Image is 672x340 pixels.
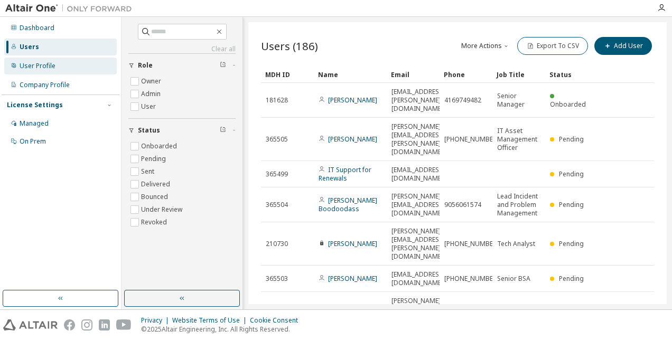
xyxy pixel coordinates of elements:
[172,316,250,325] div: Website Terms of Use
[391,227,445,261] span: [PERSON_NAME][EMAIL_ADDRESS][PERSON_NAME][DOMAIN_NAME]
[250,316,304,325] div: Cookie Consent
[391,297,445,330] span: [PERSON_NAME][EMAIL_ADDRESS][PERSON_NAME][DOMAIN_NAME]
[138,61,153,70] span: Role
[517,37,588,55] button: Export To CSV
[391,88,445,113] span: [EMAIL_ADDRESS][PERSON_NAME][DOMAIN_NAME]
[20,43,39,51] div: Users
[319,196,377,213] a: [PERSON_NAME] Boodoodass
[549,66,594,83] div: Status
[444,66,488,83] div: Phone
[141,100,158,113] label: User
[497,275,530,283] span: Senior BSA
[559,239,584,248] span: Pending
[20,81,70,89] div: Company Profile
[559,200,584,209] span: Pending
[128,54,236,77] button: Role
[559,135,584,144] span: Pending
[550,100,586,109] span: Onboarded
[328,274,377,283] a: [PERSON_NAME]
[265,66,310,83] div: MDH ID
[391,192,445,218] span: [PERSON_NAME][EMAIL_ADDRESS][DOMAIN_NAME]
[460,37,511,55] button: More Actions
[266,135,288,144] span: 365505
[141,178,172,191] label: Delivered
[444,275,499,283] span: [PHONE_NUMBER]
[328,135,377,144] a: [PERSON_NAME]
[64,319,75,330] img: facebook.svg
[141,88,163,100] label: Admin
[497,92,540,109] span: Senior Manager
[220,126,226,135] span: Clear filter
[559,274,584,283] span: Pending
[128,119,236,142] button: Status
[141,216,169,229] label: Revoked
[328,239,377,248] a: [PERSON_NAME]
[20,62,55,70] div: User Profile
[220,61,226,70] span: Clear filter
[20,137,46,146] div: On Prem
[141,153,168,165] label: Pending
[328,96,377,105] a: [PERSON_NAME]
[319,165,371,183] a: IT Support for Renewals
[444,201,481,209] span: 9056061574
[261,39,318,53] span: Users (186)
[3,319,58,330] img: altair_logo.svg
[138,126,160,135] span: Status
[444,135,499,144] span: [PHONE_NUMBER]
[594,37,652,55] button: Add User
[141,165,156,178] label: Sent
[99,319,110,330] img: linkedin.svg
[141,140,179,153] label: Onboarded
[266,240,288,248] span: 210730
[7,101,63,109] div: License Settings
[266,96,288,105] span: 181628
[20,24,54,32] div: Dashboard
[81,319,92,330] img: instagram.svg
[391,270,445,287] span: [EMAIL_ADDRESS][DOMAIN_NAME]
[391,166,445,183] span: [EMAIL_ADDRESS][DOMAIN_NAME]
[128,45,236,53] a: Clear all
[141,325,304,334] p: © 2025 Altair Engineering, Inc. All Rights Reserved.
[266,201,288,209] span: 365504
[141,75,163,88] label: Owner
[497,127,540,152] span: IT Asset Management Officer
[391,122,445,156] span: [PERSON_NAME][EMAIL_ADDRESS][PERSON_NAME][DOMAIN_NAME]
[141,191,170,203] label: Bounced
[20,119,49,128] div: Managed
[497,192,540,218] span: Lead Incident and Problem Management
[318,66,382,83] div: Name
[497,66,541,83] div: Job Title
[141,203,184,216] label: Under Review
[391,66,435,83] div: Email
[141,316,172,325] div: Privacy
[444,240,499,248] span: [PHONE_NUMBER]
[266,275,288,283] span: 365503
[444,96,481,105] span: 4169749482
[5,3,137,14] img: Altair One
[559,169,584,178] span: Pending
[266,170,288,178] span: 365499
[116,319,132,330] img: youtube.svg
[497,240,535,248] span: Tech Analyst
